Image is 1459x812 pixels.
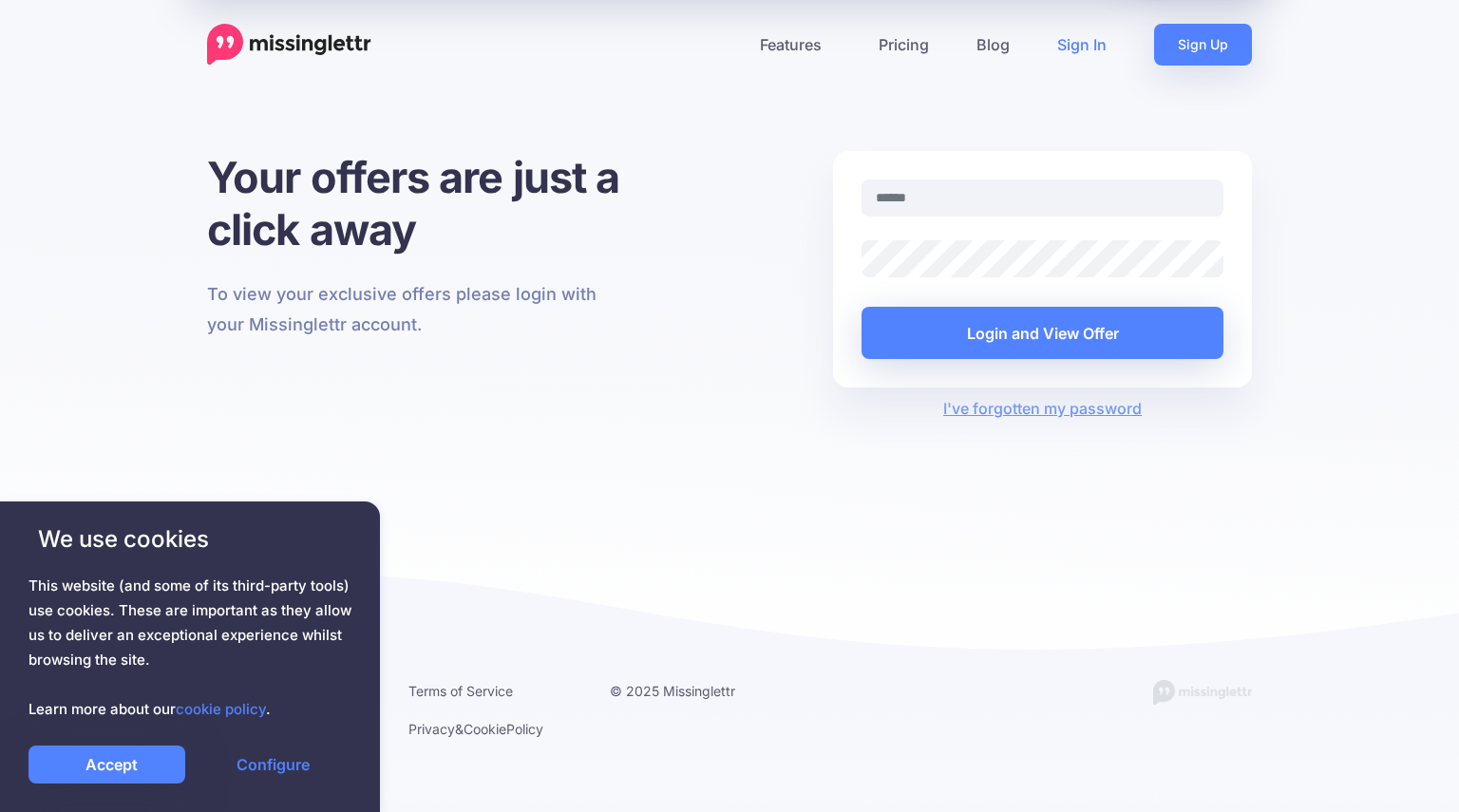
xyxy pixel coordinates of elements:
[408,683,513,699] a: Terms of Service
[943,399,1142,418] a: I've forgotten my password
[176,700,266,718] a: cookie policy
[862,307,1223,359] button: Login and View Offer
[28,574,351,722] span: This website (and some of its third-party tools) use cookies. These are important as they allow u...
[28,746,185,784] a: Accept
[1154,24,1252,66] a: Sign Up
[195,746,351,784] a: Configure
[953,24,1033,66] a: Blog
[207,151,626,255] h1: Your offers are just a click away
[855,24,953,66] a: Pricing
[207,279,626,340] p: To view your exclusive offers please login with your Missinglettr account.
[464,721,506,737] a: Cookie
[736,24,855,66] a: Features
[408,717,581,741] li: & Policy
[408,721,455,737] a: Privacy
[610,679,783,703] li: © 2025 Missinglettr
[28,522,351,556] span: We use cookies
[1033,24,1130,66] a: Sign In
